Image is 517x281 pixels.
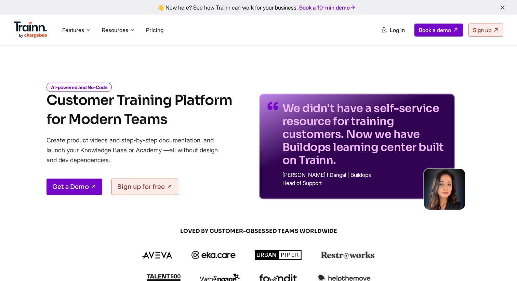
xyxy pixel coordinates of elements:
[255,250,302,260] img: urbanpiper logo
[191,251,236,259] img: ekacare logo
[47,135,228,165] p: Create product videos and step-by-step documentation, and launch your Knowledge Base or Academy —...
[298,3,357,12] a: Book a 10-min demo
[424,169,465,210] img: sabina-buildops.d2e8138.png
[142,252,172,258] img: aveva logo
[102,26,128,34] span: Resources
[111,179,178,195] a: Sign up for free
[47,179,102,195] a: Get a Demo
[473,27,491,33] span: Sign up
[414,24,463,37] a: Book a demo
[47,83,112,92] i: AI-powered and No-Code
[62,26,84,34] span: Features
[468,24,503,37] a: Sign up
[14,22,47,38] img: Trainn Logo
[419,27,451,33] span: Book a demo
[377,24,409,36] a: Log in
[282,172,447,178] p: [PERSON_NAME] I Dangal | Buildops
[47,91,232,129] h1: Customer Training Platform for Modern Teams
[282,180,447,186] p: Head of Support
[94,227,423,235] span: LOVED BY CUSTOMER-OBSESSED TEAMS WORLDWIDE
[146,27,163,33] a: Pricing
[267,102,278,110] img: quotes-purple.41a7099.svg
[321,251,375,259] img: restroworks logo
[390,27,405,33] span: Log in
[282,102,447,167] p: We didn't have a self-service resource for training customers. Now we have Buildops learning cent...
[4,4,513,11] div: 👋 New here? See how Trainn can work for your business.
